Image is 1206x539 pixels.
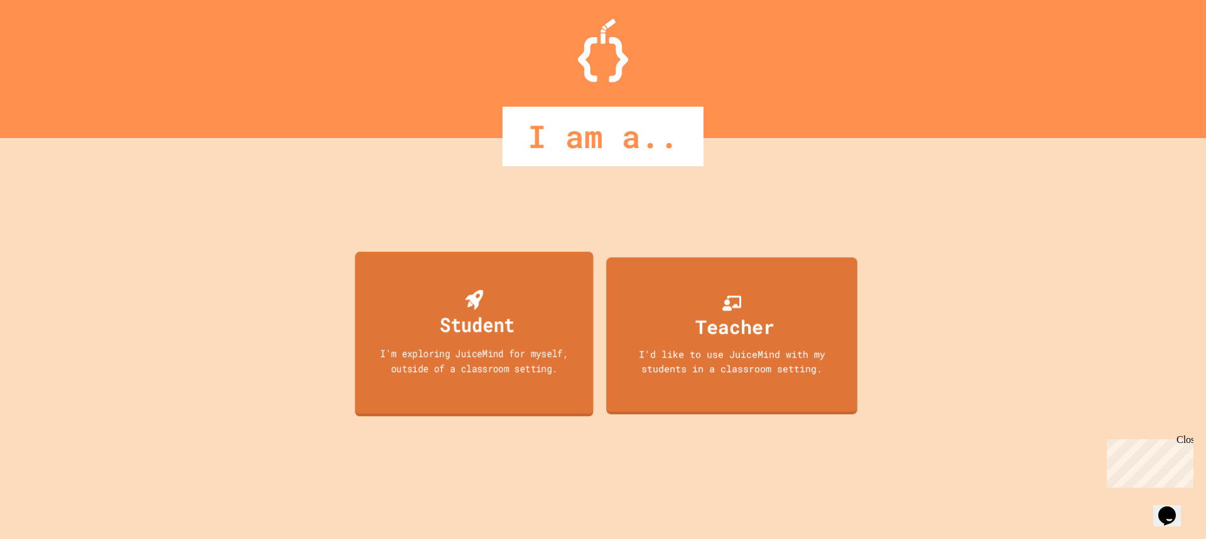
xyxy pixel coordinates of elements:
div: Teacher [695,312,774,341]
div: Chat with us now!Close [5,5,87,80]
img: Logo.svg [578,19,628,82]
div: Student [440,309,515,339]
div: I am a.. [503,107,703,166]
iframe: chat widget [1102,434,1193,488]
div: I'd like to use JuiceMind with my students in a classroom setting. [619,347,845,375]
div: I'm exploring JuiceMind for myself, outside of a classroom setting. [367,346,582,375]
iframe: chat widget [1153,489,1193,526]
